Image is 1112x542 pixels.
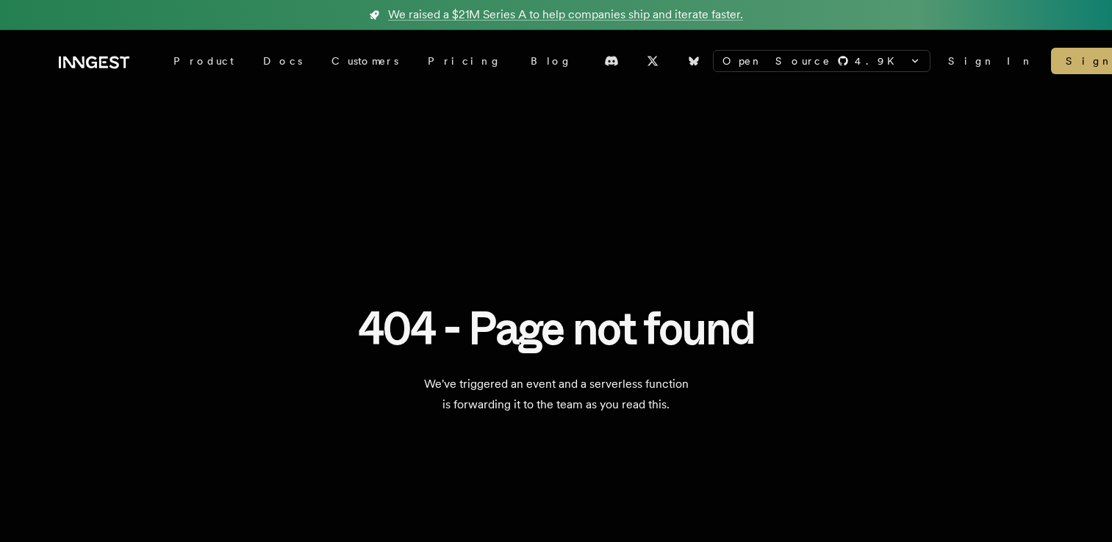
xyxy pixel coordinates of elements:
a: Docs [248,48,317,74]
h1: 404 - Page not found [358,303,755,353]
a: Customers [317,48,413,74]
div: Product [159,48,248,74]
a: Blog [516,48,587,74]
span: 4.9 K [855,54,903,68]
span: We raised a $21M Series A to help companies ship and iterate faster. [388,6,743,24]
a: Discord [595,49,628,73]
a: Sign In [948,54,1033,68]
a: Pricing [413,48,516,74]
a: Bluesky [678,49,710,73]
a: X [636,49,669,73]
p: We've triggered an event and a serverless function is forwarding it to the team as you read this. [345,374,768,415]
span: Open Source [722,54,831,68]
